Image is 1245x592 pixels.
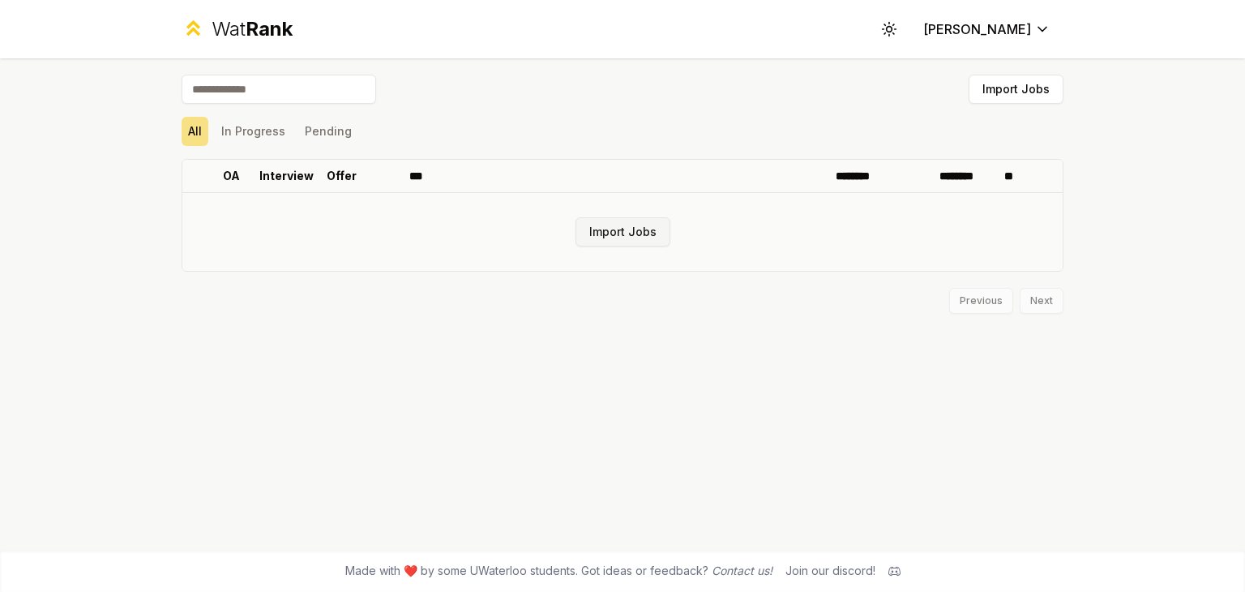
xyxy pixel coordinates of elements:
span: Rank [246,17,293,41]
button: In Progress [215,117,292,146]
a: Contact us! [712,564,772,577]
button: Import Jobs [575,217,670,247]
span: [PERSON_NAME] [923,19,1031,39]
button: [PERSON_NAME] [910,15,1063,44]
span: Made with ❤️ by some UWaterloo students. Got ideas or feedback? [345,563,772,579]
div: Join our discord! [785,563,875,579]
button: Import Jobs [969,75,1063,104]
button: Pending [298,117,358,146]
p: Interview [259,168,314,184]
a: WatRank [182,16,293,42]
button: All [182,117,208,146]
p: Offer [327,168,357,184]
p: OA [223,168,240,184]
div: Wat [212,16,293,42]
